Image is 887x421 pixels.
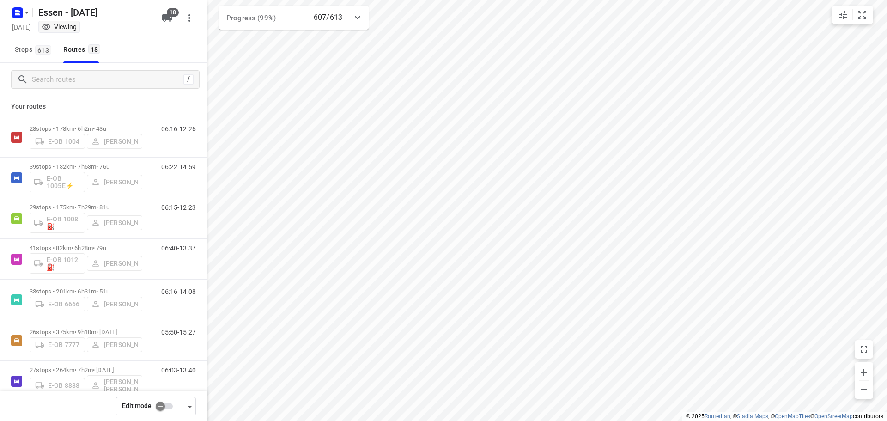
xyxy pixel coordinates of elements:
[737,413,768,420] a: Stadia Maps
[161,244,196,252] p: 06:40-13:37
[161,329,196,336] p: 05:50-15:27
[775,413,810,420] a: OpenMapTiles
[161,204,196,211] p: 06:15-12:23
[15,44,54,55] span: Stops
[834,6,852,24] button: Map settings
[42,22,77,31] div: Viewing
[30,125,142,132] p: 28 stops • 178km • 6h2m • 43u
[184,400,195,412] div: Driver app settings
[161,125,196,133] p: 06:16-12:26
[226,14,276,22] span: Progress (99%)
[30,366,142,373] p: 27 stops • 264km • 7h2m • [DATE]
[30,329,142,336] p: 26 stops • 375km • 9h10m • [DATE]
[183,74,194,85] div: /
[686,413,883,420] li: © 2025 , © , © © contributors
[180,9,199,27] button: More
[219,6,369,30] div: Progress (99%)607/613
[122,402,152,409] span: Edit mode
[705,413,730,420] a: Routetitan
[30,244,142,251] p: 41 stops • 82km • 6h28m • 79u
[832,6,873,24] div: small contained button group
[35,45,51,55] span: 613
[30,204,142,211] p: 29 stops • 175km • 7h29m • 81u
[30,163,142,170] p: 39 stops • 132km • 7h53m • 76u
[314,12,342,23] p: 607/613
[63,44,103,55] div: Routes
[167,8,179,17] span: 18
[158,9,176,27] button: 18
[161,288,196,295] p: 06:16-14:08
[161,163,196,171] p: 06:22-14:59
[814,413,853,420] a: OpenStreetMap
[11,102,196,111] p: Your routes
[88,44,101,54] span: 18
[30,288,142,295] p: 33 stops • 201km • 6h31m • 51u
[853,6,871,24] button: Fit zoom
[32,73,183,87] input: Search routes
[161,366,196,374] p: 06:03-13:40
